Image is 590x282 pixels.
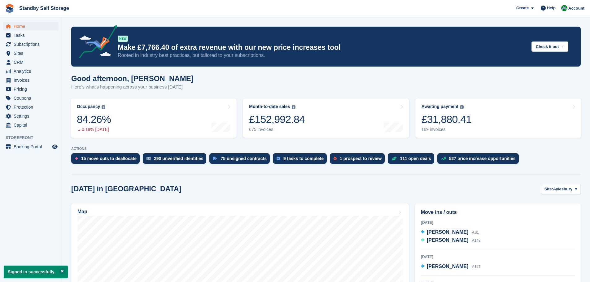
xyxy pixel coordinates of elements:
[14,76,51,85] span: Invoices
[14,31,51,40] span: Tasks
[249,113,305,126] div: £152,992.84
[421,209,575,216] h2: Move ins / outs
[334,157,337,160] img: prospect-51fa495bee0391a8d652442698ab0144808aea92771e9ea1ae160a38d050c398.svg
[547,5,556,11] span: Help
[472,230,479,235] span: AS1
[71,147,581,151] p: ACTIONS
[74,25,117,60] img: price-adjustments-announcement-icon-8257ccfd72463d97f412b2fc003d46551f7dbcb40ab6d574587a9cd5c0d94...
[14,103,51,111] span: Protection
[3,103,59,111] a: menu
[14,67,51,76] span: Analytics
[249,104,290,109] div: Month-to-date sales
[544,186,553,192] span: Site:
[340,156,382,161] div: 1 prospect to review
[421,254,575,260] div: [DATE]
[460,105,464,109] img: icon-info-grey-7440780725fd019a000dd9b08b2336e03edf1995a4989e88bcd33f0948082b44.svg
[209,153,273,167] a: 75 unsigned contracts
[292,105,295,109] img: icon-info-grey-7440780725fd019a000dd9b08b2336e03edf1995a4989e88bcd33f0948082b44.svg
[427,237,468,243] span: [PERSON_NAME]
[541,184,581,194] button: Site: Aylesbury
[3,67,59,76] a: menu
[283,156,324,161] div: 9 tasks to complete
[3,112,59,120] a: menu
[118,52,527,59] p: Rooted in industry best practices, but tailored to your subscriptions.
[3,94,59,102] a: menu
[118,36,128,42] div: NEW
[422,104,459,109] div: Awaiting payment
[277,157,280,160] img: task-75834270c22a3079a89374b754ae025e5fb1db73e45f91037f5363f120a921f8.svg
[427,264,468,269] span: [PERSON_NAME]
[77,104,100,109] div: Occupancy
[553,186,572,192] span: Aylesbury
[400,156,431,161] div: 111 open deals
[415,98,581,138] a: Awaiting payment £31,880.41 169 invoices
[14,112,51,120] span: Settings
[561,5,567,11] img: Megan Cotton
[243,98,409,138] a: Month-to-date sales £152,992.84 675 invoices
[568,5,584,11] span: Account
[143,153,210,167] a: 290 unverified identities
[421,236,481,245] a: [PERSON_NAME] A148
[330,153,388,167] a: 1 prospect to review
[146,157,151,160] img: verify_identity-adf6edd0f0f0b5bbfe63781bf79b02c33cf7c696d77639b501bdc392416b5a36.svg
[516,5,529,11] span: Create
[472,238,481,243] span: A148
[118,43,527,52] p: Make £7,766.40 of extra revenue with our new price increases tool
[4,266,68,278] p: Signed in successfully.
[391,156,397,161] img: deal-1b604bf984904fb50ccaf53a9ad4b4a5d6e5aea283cecdc64d6e3604feb123c2.svg
[14,142,51,151] span: Booking Portal
[441,157,446,160] img: price_increase_opportunities-93ffe204e8149a01c8c9dc8f82e8f89637d9d84a8eef4429ea346261dce0b2c0.svg
[71,185,181,193] h2: [DATE] in [GEOGRAPHIC_DATA]
[51,143,59,150] a: Preview store
[71,84,194,91] p: Here's what's happening across your business [DATE]
[3,58,59,67] a: menu
[14,40,51,49] span: Subscriptions
[437,153,522,167] a: 527 price increase opportunities
[3,142,59,151] a: menu
[102,105,105,109] img: icon-info-grey-7440780725fd019a000dd9b08b2336e03edf1995a4989e88bcd33f0948082b44.svg
[14,22,51,31] span: Home
[71,98,237,138] a: Occupancy 84.26% 0.19% [DATE]
[3,85,59,93] a: menu
[213,157,217,160] img: contract_signature_icon-13c848040528278c33f63329250d36e43548de30e8caae1d1a13099fd9432cc5.svg
[472,265,481,269] span: A147
[388,153,437,167] a: 111 open deals
[3,121,59,129] a: menu
[14,85,51,93] span: Pricing
[249,127,305,132] div: 675 invoices
[531,41,568,52] button: Check it out →
[221,156,267,161] div: 75 unsigned contracts
[3,40,59,49] a: menu
[5,4,14,13] img: stora-icon-8386f47178a22dfd0bd8f6a31ec36ba5ce8667c1dd55bd0f319d3a0aa187defe.svg
[77,127,111,132] div: 0.19% [DATE]
[17,3,72,13] a: Standby Self Storage
[14,49,51,58] span: Sites
[422,113,472,126] div: £31,880.41
[81,156,137,161] div: 15 move outs to deallocate
[421,228,479,236] a: [PERSON_NAME] AS1
[14,94,51,102] span: Coupons
[3,49,59,58] a: menu
[77,113,111,126] div: 84.26%
[421,220,575,225] div: [DATE]
[154,156,203,161] div: 290 unverified identities
[77,209,87,215] h2: Map
[71,74,194,83] h1: Good afternoon, [PERSON_NAME]
[14,58,51,67] span: CRM
[3,31,59,40] a: menu
[427,229,468,235] span: [PERSON_NAME]
[14,121,51,129] span: Capital
[422,127,472,132] div: 169 invoices
[421,263,481,271] a: [PERSON_NAME] A147
[75,157,78,160] img: move_outs_to_deallocate_icon-f764333ba52eb49d3ac5e1228854f67142a1ed5810a6f6cc68b1a99e826820c5.svg
[6,135,62,141] span: Storefront
[71,153,143,167] a: 15 move outs to deallocate
[449,156,516,161] div: 527 price increase opportunities
[3,76,59,85] a: menu
[3,22,59,31] a: menu
[273,153,330,167] a: 9 tasks to complete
